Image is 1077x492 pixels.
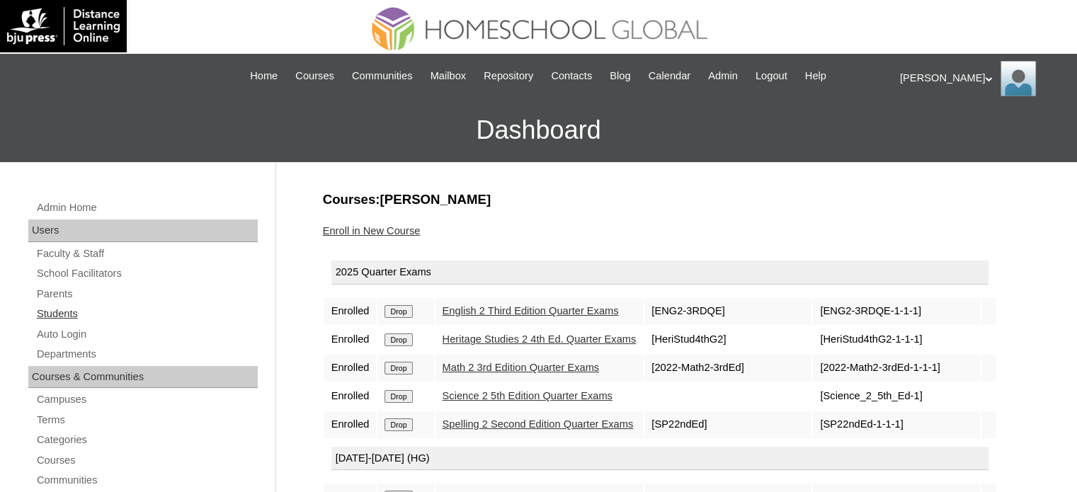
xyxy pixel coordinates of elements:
[431,68,467,84] span: Mailbox
[644,411,811,438] td: [SP22ndEd]
[28,219,258,242] div: Users
[708,68,738,84] span: Admin
[603,68,637,84] a: Blog
[701,68,745,84] a: Admin
[324,355,377,382] td: Enrolled
[443,362,600,373] a: Math 2 3rd Edition Quarter Exams
[295,68,334,84] span: Courses
[649,68,690,84] span: Calendar
[748,68,794,84] a: Logout
[813,326,980,353] td: [HeriStud4thG2-1-1-1]
[352,68,413,84] span: Communities
[35,265,258,282] a: School Facilitators
[35,391,258,408] a: Campuses
[323,225,421,236] a: Enroll in New Course
[243,68,285,84] a: Home
[644,298,811,325] td: [ENG2-3RDQE]
[250,68,278,84] span: Home
[805,68,826,84] span: Help
[384,362,412,374] input: Drop
[384,418,412,431] input: Drop
[443,333,637,345] a: Heritage Studies 2 4th Ed. Quarter Exams
[423,68,474,84] a: Mailbox
[813,411,980,438] td: [SP22ndEd-1-1-1]
[813,355,980,382] td: [2022-Math2-3rdEd-1-1-1]
[331,261,989,285] div: 2025 Quarter Exams
[7,7,120,45] img: logo-white.png
[7,98,1070,162] h3: Dashboard
[484,68,533,84] span: Repository
[35,285,258,303] a: Parents
[324,383,377,410] td: Enrolled
[1001,61,1036,96] img: Ariane Ebuen
[813,298,980,325] td: [ENG2-3RDQE-1-1-1]
[798,68,833,84] a: Help
[443,305,619,316] a: English 2 Third Edition Quarter Exams
[610,68,630,84] span: Blog
[324,326,377,353] td: Enrolled
[900,61,1063,96] div: [PERSON_NAME]
[384,305,412,318] input: Drop
[324,411,377,438] td: Enrolled
[642,68,697,84] a: Calendar
[28,366,258,389] div: Courses & Communities
[345,68,420,84] a: Communities
[35,345,258,363] a: Departments
[813,383,980,410] td: [Science_2_5th_Ed-1]
[35,452,258,469] a: Courses
[35,431,258,449] a: Categories
[323,190,1024,209] h3: Courses:[PERSON_NAME]
[477,68,540,84] a: Repository
[644,355,811,382] td: [2022-Math2-3rdEd]
[35,199,258,217] a: Admin Home
[544,68,599,84] a: Contacts
[35,245,258,263] a: Faculty & Staff
[644,326,811,353] td: [HeriStud4thG2]
[35,326,258,343] a: Auto Login
[384,390,412,403] input: Drop
[551,68,592,84] span: Contacts
[756,68,787,84] span: Logout
[331,447,989,471] div: [DATE]-[DATE] (HG)
[324,298,377,325] td: Enrolled
[384,333,412,346] input: Drop
[443,390,612,401] a: Science 2 5th Edition Quarter Exams
[443,418,634,430] a: Spelling 2 Second Edition Quarter Exams
[35,411,258,429] a: Terms
[35,305,258,323] a: Students
[288,68,341,84] a: Courses
[35,471,258,489] a: Communities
